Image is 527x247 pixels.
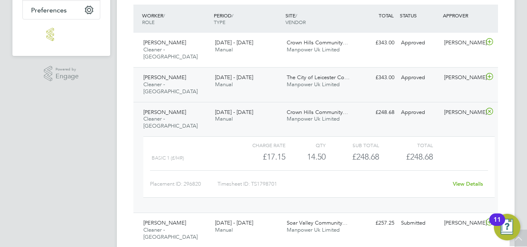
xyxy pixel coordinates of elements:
div: [PERSON_NAME] [441,36,484,50]
span: [DATE] - [DATE] [215,74,253,81]
span: [PERSON_NAME] [143,109,186,116]
img: manpower-logo-retina.png [46,28,76,41]
button: Open Resource Center, 11 new notifications [494,214,520,240]
span: Cleaner - [GEOGRAPHIC_DATA] [143,226,198,240]
div: STATUS [398,8,441,23]
span: Manual [215,115,233,122]
div: Total [379,140,433,150]
span: Manpower Uk Limited [287,115,340,122]
span: Manpower Uk Limited [287,226,340,233]
span: [PERSON_NAME] [143,74,186,81]
span: ROLE [142,19,155,25]
span: £248.68 [406,152,433,162]
div: Timesheet ID: TS1798701 [218,177,447,191]
span: Cleaner - [GEOGRAPHIC_DATA] [143,46,198,60]
a: View Details [453,180,483,187]
div: Approved [398,106,441,119]
span: Cleaner - [GEOGRAPHIC_DATA] [143,115,198,129]
div: £248.68 [355,106,398,119]
div: Sub Total [326,140,379,150]
div: [PERSON_NAME] [441,71,484,85]
span: / [295,12,297,19]
span: [PERSON_NAME] [143,219,186,226]
div: £343.00 [355,71,398,85]
span: VENDOR [285,19,306,25]
div: Placement ID: 296820 [150,177,218,191]
button: Preferences [23,1,100,19]
a: Powered byEngage [44,66,79,82]
div: Charge rate [232,140,285,150]
span: Manual [215,226,233,233]
div: 14.50 [285,150,326,164]
span: / [163,12,165,19]
span: Manpower Uk Limited [287,81,340,88]
span: TOTAL [379,12,394,19]
span: [DATE] - [DATE] [215,219,253,226]
span: Manual [215,81,233,88]
div: £343.00 [355,36,398,50]
span: [DATE] - [DATE] [215,109,253,116]
span: The City of Leicester Co… [287,74,350,81]
div: Approved [398,71,441,85]
div: 11 [493,220,501,230]
span: / [232,12,233,19]
span: Cleaner - [GEOGRAPHIC_DATA] [143,81,198,95]
span: Crown Hills Community… [287,39,348,46]
span: Manual [215,46,233,53]
span: Manpower Uk Limited [287,46,340,53]
span: Crown Hills Community… [287,109,348,116]
div: [PERSON_NAME] [441,106,484,119]
span: [PERSON_NAME] [143,39,186,46]
span: TYPE [214,19,225,25]
div: [PERSON_NAME] [441,216,484,230]
span: Preferences [31,6,67,14]
div: WORKER [140,8,212,29]
div: Submitted [398,216,441,230]
div: £257.25 [355,216,398,230]
span: Engage [56,73,79,80]
span: Soar Valley Community… [287,219,348,226]
a: Go to home page [22,28,100,41]
div: Approved [398,36,441,50]
span: Powered by [56,66,79,73]
div: SITE [283,8,355,29]
div: £17.15 [232,150,285,164]
span: [DATE] - [DATE] [215,39,253,46]
div: QTY [285,140,326,150]
span: Basic 1 (£/HR) [152,155,184,161]
div: £248.68 [326,150,379,164]
div: APPROVER [441,8,484,23]
div: PERIOD [212,8,283,29]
